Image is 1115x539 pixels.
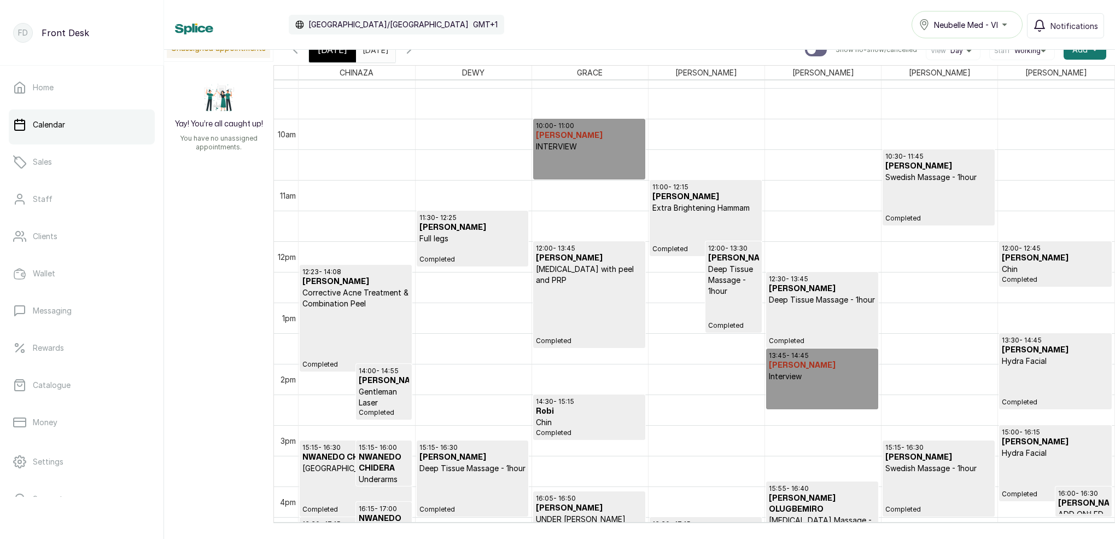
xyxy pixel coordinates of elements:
div: 3pm [278,435,298,447]
p: 12:30 - 13:45 [769,275,875,283]
p: Completed [652,213,759,253]
a: Clients [9,221,155,252]
p: 14:00 - 14:55 [359,367,410,375]
a: Sales [9,147,155,177]
h3: [PERSON_NAME] [536,503,643,514]
button: StaffWorking [994,47,1050,55]
h3: [PERSON_NAME] [359,375,410,386]
p: Completed [419,244,526,264]
h3: NWANEDO CHIDERA [359,513,410,535]
p: 15:15 - 16:30 [885,443,992,452]
h3: [PERSON_NAME] [652,192,759,202]
p: Front Desk [42,26,89,39]
button: ViewDay [931,47,976,55]
p: Sales [33,157,52,167]
p: Show no-show/cancelled [836,45,917,54]
a: Rewards [9,333,155,363]
p: 16:15 - 17:00 [359,505,410,513]
button: Add [1064,40,1106,60]
button: Neubelle Med - VI [912,11,1023,38]
span: Staff [994,47,1010,55]
p: Calendar [33,119,65,130]
span: Day [950,47,963,55]
p: You have no unassigned appointments. [171,134,267,152]
p: Deep Tissue Massage - 1hour [769,294,875,305]
p: INTERVIEW [536,141,643,152]
p: Corrective Acne Treatment & Combination Peel [302,287,409,309]
h3: [PERSON_NAME] [536,130,643,141]
p: Completed [302,474,409,514]
span: Working [1014,47,1041,55]
h3: [PERSON_NAME] [769,360,875,371]
p: Messaging [33,305,72,316]
h3: [PERSON_NAME] [1058,498,1109,509]
p: Hydra Facial [1002,356,1108,367]
span: [PERSON_NAME] [907,66,973,79]
p: 16:00 - 16:30 [1058,489,1109,498]
p: 16:30 - 17:15 [652,520,759,529]
h3: [PERSON_NAME] [1002,345,1108,356]
p: 14:30 - 15:15 [536,397,643,406]
p: Money [33,417,57,428]
p: 15:00 - 16:15 [1002,428,1108,437]
div: 11am [278,190,298,201]
p: Interview [769,371,875,382]
div: 1pm [280,312,298,324]
h3: [PERSON_NAME] [885,452,992,463]
p: Completed [536,428,643,437]
p: 15:15 - 16:30 [302,443,409,452]
a: Messaging [9,295,155,326]
p: Underarms [359,474,410,485]
p: Catalogue [33,380,71,391]
a: Staff [9,184,155,215]
a: Settings [9,447,155,477]
p: Extra Brightening Hammam [652,202,759,213]
p: Gentleman Laser [359,386,410,408]
p: Completed [359,408,410,417]
a: Calendar [9,109,155,140]
div: 4pm [278,496,298,508]
p: [GEOGRAPHIC_DATA]/[GEOGRAPHIC_DATA] [308,19,469,30]
p: 16:05 - 16:50 [536,494,643,503]
p: Completed [708,297,758,330]
p: Hydra Facial [1002,448,1108,459]
h3: [PERSON_NAME] [536,253,643,264]
p: FD [18,27,28,38]
p: Completed [885,474,992,514]
h3: NWANEDO CHIDERA [359,452,410,474]
span: GRACE [575,66,605,79]
p: Swedish Massage - 1hour [885,172,992,183]
a: Catalogue [9,370,155,401]
div: 12pm [276,251,298,263]
p: 13:30 - 14:45 [1002,336,1108,345]
p: Completed [419,474,526,514]
p: 16:30 - 17:15 [302,520,409,529]
span: [PERSON_NAME] [790,66,856,79]
span: View [931,47,946,55]
p: Deep Tissue Massage - 1hour [708,264,758,297]
span: CHINAZA [337,66,376,79]
p: 15:15 - 16:30 [419,443,526,452]
h3: [PERSON_NAME] [419,222,526,233]
p: 10:00 - 11:00 [536,121,643,130]
p: Full legs [419,233,526,244]
p: Completed [1002,367,1108,407]
p: Settings [33,456,63,467]
p: [GEOGRAPHIC_DATA] [302,463,409,474]
p: Swedish Massage - 1hour [885,463,992,474]
p: Staff [33,194,52,205]
div: 2pm [278,374,298,385]
div: [DATE] [309,37,356,62]
h3: [PERSON_NAME] OLUGBEMIRO [769,493,875,515]
h3: [PERSON_NAME] [885,161,992,172]
p: Wallet [33,268,55,279]
p: [MEDICAL_DATA] Massage - 30min [769,515,875,537]
span: Notifications [1050,20,1098,32]
p: 12:00 - 13:45 [536,244,643,253]
p: Completed [769,305,875,345]
h3: [PERSON_NAME] [302,276,409,287]
p: 15:55 - 16:40 [769,484,875,493]
h3: [PERSON_NAME] [708,253,758,264]
p: Completed [536,286,643,345]
p: 13:45 - 14:45 [769,351,875,360]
